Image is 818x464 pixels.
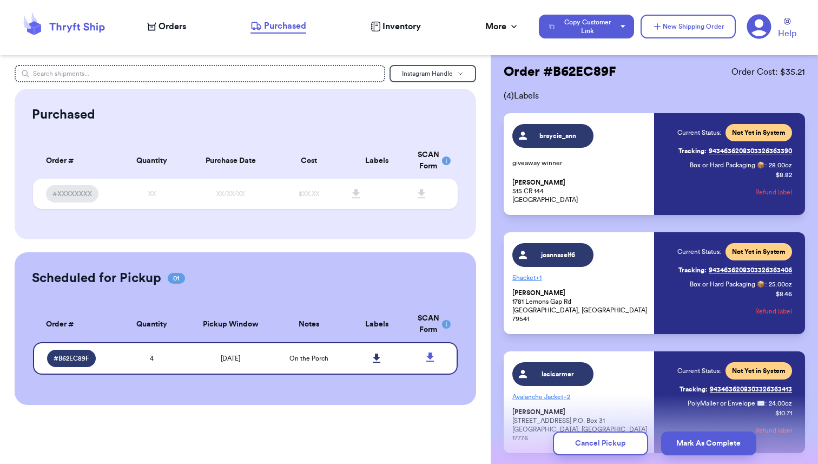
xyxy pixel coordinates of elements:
[186,306,275,342] th: Pickup Window
[769,280,792,289] span: 25.00 oz
[690,162,765,168] span: Box or Hard Packaging 📦
[755,299,792,323] button: Refund label
[512,269,648,286] p: Shacket
[677,247,721,256] span: Current Status:
[289,355,328,362] span: On the Porch
[118,306,186,342] th: Quantity
[755,419,792,442] button: Refund label
[118,143,186,179] th: Quantity
[186,143,275,179] th: Purchase Date
[732,247,786,256] span: Not Yet in System
[688,400,765,407] span: PolyMailer or Envelope ✉️
[343,306,411,342] th: Labels
[776,290,792,298] p: $ 8.46
[512,159,648,167] p: giveaway winner
[418,313,445,336] div: SCAN Form
[168,273,185,284] span: 01
[33,306,118,342] th: Order #
[776,171,792,179] p: $ 8.82
[512,179,565,187] span: [PERSON_NAME]
[512,388,648,406] p: Avalanche Jacket
[732,128,786,137] span: Not Yet in System
[536,275,542,281] span: + 1
[264,19,306,32] span: Purchased
[690,281,765,287] span: Box or Hard Packaging 📦
[504,89,805,102] span: ( 4 ) Labels
[343,143,411,179] th: Labels
[563,394,570,400] span: + 2
[512,178,648,204] p: 515 CR 144 [GEOGRAPHIC_DATA]
[765,161,767,169] span: :
[677,128,721,137] span: Current Status:
[147,20,186,33] a: Orders
[778,27,796,40] span: Help
[677,367,721,375] span: Current Status:
[33,143,118,179] th: Order #
[765,280,767,289] span: :
[418,149,445,172] div: SCAN Form
[221,355,240,362] span: [DATE]
[299,191,319,197] span: $XX.XX
[250,19,306,34] a: Purchased
[371,20,421,33] a: Inventory
[731,66,805,79] span: Order Cost: $ 35.21
[539,15,634,38] button: Copy Customer Link
[661,432,756,455] button: Mark As Complete
[732,367,786,375] span: Not Yet in System
[512,408,648,442] p: [STREET_ADDRESS] P.O. Box 31 [GEOGRAPHIC_DATA], [GEOGRAPHIC_DATA] 17776
[512,289,648,323] p: 1781 Lemons Gap Rd [GEOGRAPHIC_DATA], [GEOGRAPHIC_DATA] 79541
[150,355,154,362] span: 4
[553,432,648,455] button: Cancel Pickup
[532,132,584,140] span: braycie_ann
[755,180,792,204] button: Refund label
[148,191,156,197] span: XX
[15,65,385,82] input: Search shipments...
[680,385,708,394] span: Tracking:
[678,266,707,275] span: Tracking:
[390,65,476,82] button: Instagram Handle
[678,147,707,155] span: Tracking:
[512,289,565,297] span: [PERSON_NAME]
[275,143,344,179] th: Cost
[275,306,344,342] th: Notes
[32,106,95,123] h2: Purchased
[765,399,767,408] span: :
[678,142,792,160] a: Tracking:9434636208303326363390
[216,191,245,197] span: XX/XX/XX
[641,15,736,38] button: New Shipping Order
[532,370,584,378] span: lacicarmer
[54,354,89,363] span: # B62EC89F
[775,409,792,417] p: $ 10.71
[402,70,453,77] span: Instagram Handle
[52,189,92,198] span: #XXXXXXXX
[504,63,616,81] h2: Order # B62EC89F
[778,18,796,40] a: Help
[680,381,792,398] a: Tracking:9434636208303326363413
[32,270,161,287] h2: Scheduled for Pickup
[769,399,792,408] span: 24.00 oz
[485,20,519,33] div: More
[512,408,565,416] span: [PERSON_NAME]
[678,262,792,279] a: Tracking:9434636208303326363406
[532,251,584,259] span: joannaself6
[382,20,421,33] span: Inventory
[769,161,792,169] span: 28.00 oz
[159,20,186,33] span: Orders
